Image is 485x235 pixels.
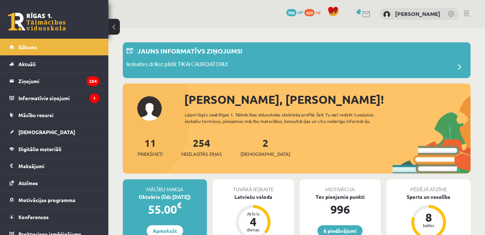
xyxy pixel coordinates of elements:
div: Tuvākā ieskaite [213,179,294,193]
a: Konferences [9,209,99,225]
span: Aktuāli [18,61,36,67]
div: Tev pieejamie punkti [300,193,381,201]
div: Sports un veselība [386,193,471,201]
a: 996 mP [286,9,303,15]
i: 254 [87,76,99,86]
div: Atlicis [242,211,264,216]
div: Oktobris (līdz [DATE]) [123,193,207,201]
span: Motivācijas programma [18,197,75,203]
div: dienas [242,227,264,232]
a: [DEMOGRAPHIC_DATA] [9,124,99,140]
a: Ziņojumi254 [9,73,99,89]
legend: Informatīvie ziņojumi [18,90,99,106]
a: 11Priekšmeti [138,136,163,158]
a: Maksājumi [9,158,99,174]
legend: Maksājumi [18,158,99,174]
span: Sākums [18,44,37,50]
div: balles [418,223,439,227]
div: 8 [418,211,439,223]
a: Sākums [9,39,99,55]
a: [PERSON_NAME] [395,10,440,17]
a: 2[DEMOGRAPHIC_DATA] [241,136,290,158]
a: Motivācijas programma [9,192,99,208]
span: Atzīmes [18,180,38,186]
a: 254Neizlasītās ziņas [181,136,222,158]
div: Latviešu valoda [213,193,294,201]
a: Jauns informatīvs ziņojums! Ieskaites drīkst pildīt TIKAI CAUR DATORU! [126,46,467,74]
span: Digitālie materiāli [18,146,61,152]
div: Mācību maksa [123,179,207,193]
span: [DEMOGRAPHIC_DATA] [18,129,75,135]
legend: Ziņojumi [18,73,99,89]
span: Neizlasītās ziņas [181,150,222,158]
span: [DEMOGRAPHIC_DATA] [241,150,290,158]
a: Digitālie materiāli [9,141,99,157]
div: [PERSON_NAME], [PERSON_NAME]! [184,91,471,108]
div: 55.00 [123,201,207,218]
a: Atzīmes [9,175,99,191]
a: Aktuāli [9,56,99,72]
div: Laipni lūgts savā Rīgas 1. Tālmācības vidusskolas skolnieka profilā. Šeit Tu vari redzēt tuvojošo... [185,111,394,124]
span: Mācību resursi [18,112,53,118]
span: 996 [286,9,296,16]
a: Rīgas 1. Tālmācības vidusskola [8,13,66,31]
span: Konferences [18,214,49,220]
span: 429 [304,9,315,16]
span: xp [316,9,320,15]
img: Anna Marija Sidorenkova [383,11,390,18]
a: 429 xp [304,9,324,15]
div: 4 [242,216,264,227]
p: Ieskaites drīkst pildīt TIKAI CAUR DATORU! [126,60,228,70]
span: mP [298,9,303,15]
span: Priekšmeti [138,150,163,158]
a: Mācību resursi [9,107,99,123]
div: Motivācija [300,179,381,193]
i: 1 [90,93,99,103]
a: Informatīvie ziņojumi1 [9,90,99,106]
div: 996 [300,201,381,218]
p: Jauns informatīvs ziņojums! [137,46,242,56]
span: € [177,200,182,210]
div: Pēdējā atzīme [386,179,471,193]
